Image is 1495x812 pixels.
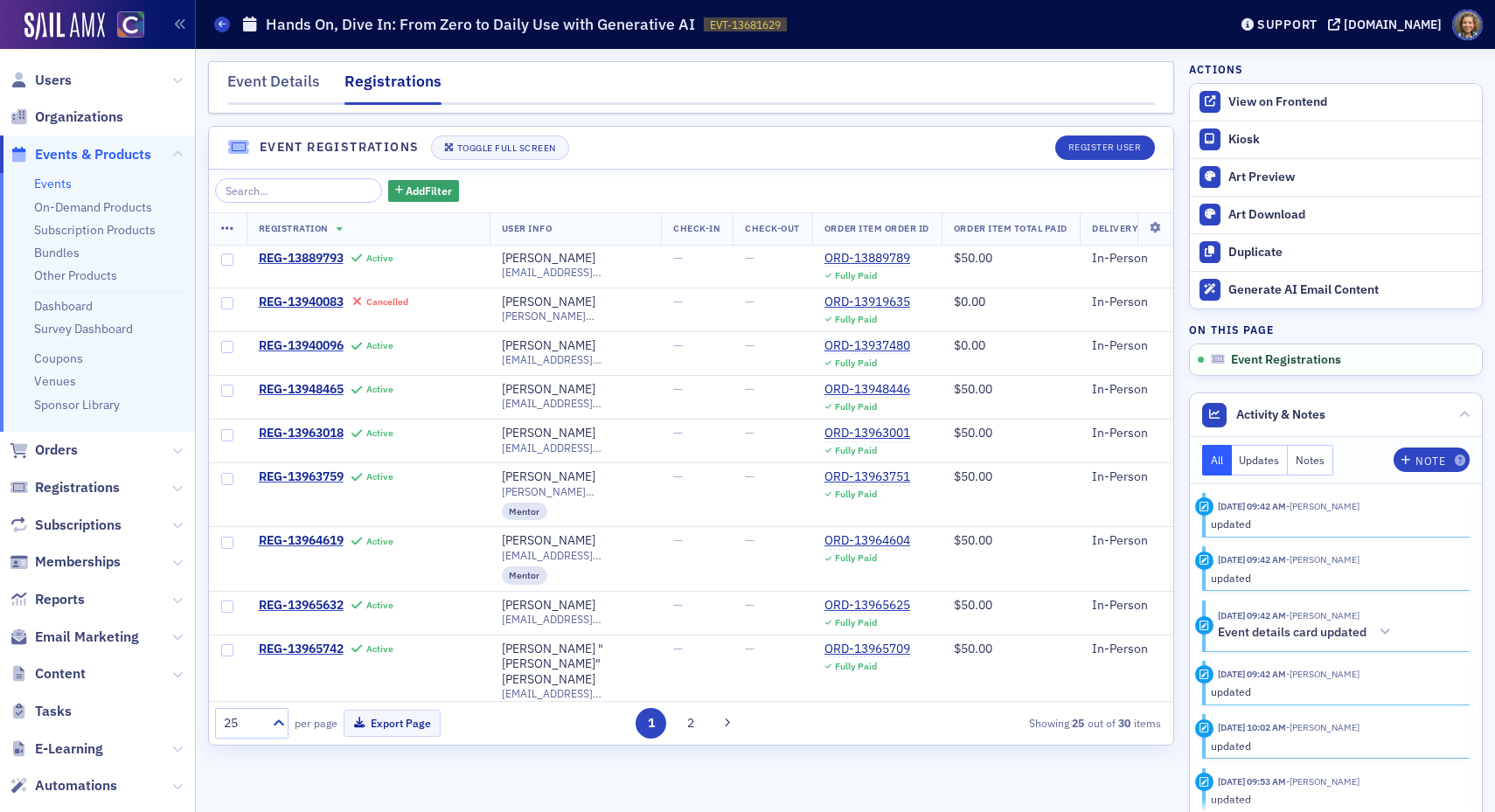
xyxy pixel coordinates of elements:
button: Note [1394,448,1470,472]
span: E-Learning [35,739,103,759]
span: $50.00 [954,468,992,484]
span: Delivery Format [1092,222,1179,234]
span: [EMAIL_ADDRESS][DOMAIN_NAME] [502,549,650,562]
span: REG-13948465 [259,382,344,398]
a: [PERSON_NAME] [502,295,595,310]
div: Kiosk [1228,132,1473,148]
span: Check-In [673,222,720,234]
div: [PERSON_NAME] [502,251,595,267]
button: [DOMAIN_NAME] [1328,18,1448,31]
span: Registration [259,222,329,234]
span: — [745,468,754,484]
span: — [673,532,683,548]
span: Tasks [35,702,72,721]
span: Activity & Notes [1236,406,1325,424]
a: Subscriptions [10,516,122,535]
span: — [673,597,683,613]
a: Registrations [10,478,120,497]
a: [PERSON_NAME] [502,533,595,549]
span: Subscriptions [35,516,122,535]
div: Update [1195,497,1213,516]
div: In-Person [1092,469,1179,485]
div: updated [1211,516,1458,531]
a: View on Frontend [1190,84,1482,121]
span: [EMAIL_ADDRESS][DOMAIN_NAME] [502,613,650,626]
span: Lauren Standiford [1286,609,1359,621]
a: [PERSON_NAME] [502,426,595,441]
span: — [673,250,683,266]
div: In-Person [1092,426,1179,441]
div: Registrations [344,70,442,105]
a: Events [34,176,72,191]
span: [PERSON_NAME][EMAIL_ADDRESS][DOMAIN_NAME] [502,485,650,498]
a: ORD-13965625 [824,598,910,614]
div: Update [1195,719,1213,738]
span: Event Registrations [1231,352,1341,368]
div: Toggle Full Screen [457,143,556,153]
div: Update [1195,665,1213,684]
a: E-Learning [10,739,103,759]
a: Orders [10,441,78,460]
button: Event details card updated [1218,623,1397,642]
span: $50.00 [954,250,992,266]
span: [EMAIL_ADDRESS][DOMAIN_NAME] [502,441,650,455]
button: Register User [1055,135,1155,160]
time: 9/9/2025 09:42 AM [1218,668,1286,680]
span: $0.00 [954,294,985,309]
span: $50.00 [954,532,992,548]
div: Fully Paid [835,489,877,500]
time: 6/26/2025 10:02 AM [1218,721,1286,733]
time: 9/9/2025 09:42 AM [1218,609,1286,621]
div: Fully Paid [835,552,877,564]
button: Notes [1288,445,1333,475]
span: Order Item Total Paid [954,222,1067,234]
span: $0.00 [954,337,985,353]
div: Mentor [502,566,548,584]
div: Note [1415,456,1445,466]
div: Fully Paid [835,661,877,672]
span: Tiffany Carson [1286,775,1359,788]
div: Active [366,536,393,547]
a: On-Demand Products [34,199,152,215]
span: REG-13965632 [259,598,344,614]
span: Tiffany Carson [1286,721,1359,733]
span: — [745,597,754,613]
div: updated [1211,791,1458,807]
div: 25 [224,714,262,732]
div: Event Details [227,70,320,102]
h5: Event details card updated [1218,625,1366,641]
span: Content [35,664,86,684]
time: 9/9/2025 09:42 AM [1218,553,1286,566]
span: — [673,425,683,441]
a: Reports [10,590,85,609]
a: Events & Products [10,145,151,164]
a: [PERSON_NAME] "[PERSON_NAME]" [PERSON_NAME] [502,642,650,688]
a: Art Preview [1190,158,1482,196]
div: Active [366,643,393,655]
span: Email Marketing [35,628,139,647]
span: REG-13940083 [259,295,344,310]
span: REG-13940096 [259,338,344,354]
div: ORD-13889789 [824,251,910,267]
div: Active [366,471,393,482]
img: SailAMX [117,11,144,38]
a: REG-13965742Active [259,642,477,657]
a: ORD-13919635 [824,295,910,310]
a: ORD-13948446 [824,382,910,398]
span: REG-13889793 [259,251,344,267]
a: Dashboard [34,298,93,314]
span: [EMAIL_ADDRESS][DOMAIN_NAME] [502,353,650,366]
div: Art Preview [1228,170,1473,185]
button: Updates [1232,445,1289,475]
a: [PERSON_NAME] [502,469,595,485]
span: REG-13963759 [259,469,344,485]
h1: Hands On, Dive In: From Zero to Daily Use with Generative AI [266,14,695,35]
h4: Actions [1189,61,1243,77]
div: ORD-13963001 [824,426,910,441]
div: ORD-13937480 [824,338,910,354]
div: Showing out of items [858,715,1161,731]
img: SailAMX [24,12,105,40]
a: REG-13963018Active [259,426,477,441]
